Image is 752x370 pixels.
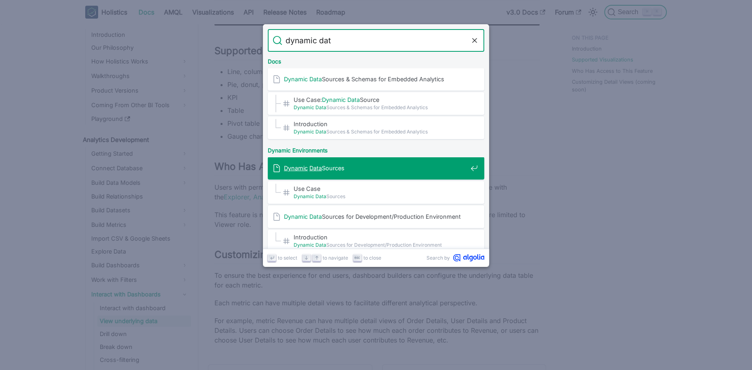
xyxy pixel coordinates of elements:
span: Sources & Schemas for Embedded Analytics [294,128,467,135]
span: Sources & Schemas for Embedded Analytics [294,104,467,111]
a: Use Case:Dynamic DataSource​Dynamic DataSources & Schemas for Embedded Analytics [268,92,484,115]
span: to close [363,254,381,262]
span: Sources [294,192,467,200]
mark: Data [315,193,326,199]
mark: Dynamic [294,104,314,110]
a: Introduction​Dynamic DataSources for Development/Production Environment [268,230,484,252]
svg: Arrow up [314,255,320,261]
span: to select [278,254,297,262]
mark: Data [315,104,326,110]
span: Use Case​ [294,185,467,192]
mark: Data [309,213,322,220]
span: Sources [284,164,467,172]
a: Search byAlgolia [426,254,484,262]
mark: Data [315,129,326,135]
span: to navigate [323,254,348,262]
svg: Arrow down [303,255,309,261]
mark: Dynamic [322,96,346,103]
a: Use Case​Dynamic DataSources [268,181,484,204]
input: Search docs [282,29,470,52]
a: Introduction​Dynamic DataSources & Schemas for Embedded Analytics [268,116,484,139]
mark: Dynamic [284,76,308,82]
mark: Dynamic [294,193,314,199]
mark: Data [309,165,322,171]
svg: Escape key [354,255,360,261]
span: Use Case: Source​ [294,96,467,104]
a: Dynamic DataSources [268,157,484,180]
svg: Enter key [269,255,275,261]
mark: Data [347,96,360,103]
mark: Data [309,76,322,82]
span: Sources & Schemas for Embedded Analytics [284,75,467,83]
span: Search by [426,254,450,262]
span: Introduction​ [294,233,467,241]
svg: Algolia [453,254,484,262]
span: Sources for Development/Production Environment [294,241,467,249]
span: Introduction​ [294,120,467,128]
a: Dynamic DataSources for Development/Production Environment [268,205,484,228]
mark: Data [315,242,326,248]
span: Sources for Development/Production Environment [284,213,467,220]
mark: Dynamic [294,242,314,248]
a: Dynamic DataSources & Schemas for Embedded Analytics [268,68,484,91]
div: Dynamic Environments [266,141,486,157]
div: Docs [266,52,486,68]
button: Clear the query [470,36,479,45]
mark: Dynamic [294,129,314,135]
mark: Dynamic [284,165,308,171]
mark: Dynamic [284,213,308,220]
